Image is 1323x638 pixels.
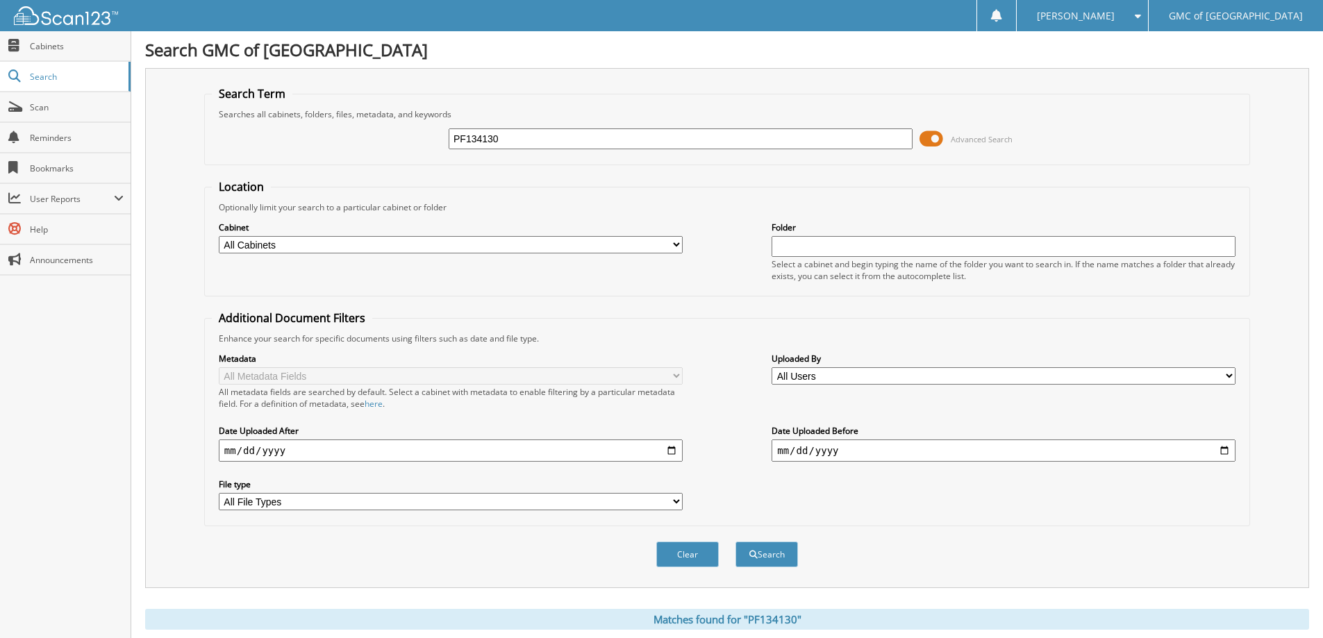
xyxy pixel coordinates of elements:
[212,86,292,101] legend: Search Term
[30,254,124,266] span: Announcements
[219,439,683,462] input: start
[772,258,1235,282] div: Select a cabinet and begin typing the name of the folder you want to search in. If the name match...
[30,193,114,205] span: User Reports
[30,40,124,52] span: Cabinets
[145,38,1309,61] h1: Search GMC of [GEOGRAPHIC_DATA]
[219,478,683,490] label: File type
[656,542,719,567] button: Clear
[365,398,383,410] a: here
[772,425,1235,437] label: Date Uploaded Before
[735,542,798,567] button: Search
[30,132,124,144] span: Reminders
[1169,12,1303,20] span: GMC of [GEOGRAPHIC_DATA]
[951,134,1013,144] span: Advanced Search
[30,101,124,113] span: Scan
[219,221,683,233] label: Cabinet
[212,310,372,326] legend: Additional Document Filters
[772,439,1235,462] input: end
[30,224,124,235] span: Help
[14,6,118,25] img: scan123-logo-white.svg
[212,108,1242,120] div: Searches all cabinets, folders, files, metadata, and keywords
[772,221,1235,233] label: Folder
[212,179,271,194] legend: Location
[219,386,683,410] div: All metadata fields are searched by default. Select a cabinet with metadata to enable filtering b...
[219,353,683,364] label: Metadata
[30,71,122,83] span: Search
[1037,12,1115,20] span: [PERSON_NAME]
[219,425,683,437] label: Date Uploaded After
[1254,571,1323,638] iframe: Chat Widget
[772,353,1235,364] label: Uploaded By
[30,162,124,174] span: Bookmarks
[145,609,1309,630] div: Matches found for "PF134130"
[212,201,1242,213] div: Optionally limit your search to a particular cabinet or folder
[212,333,1242,344] div: Enhance your search for specific documents using filters such as date and file type.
